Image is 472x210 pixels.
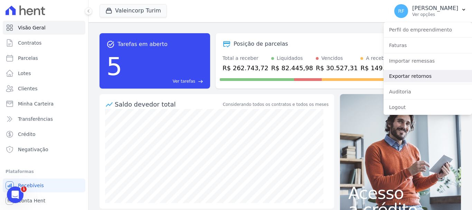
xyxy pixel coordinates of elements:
[366,55,389,62] div: A receber
[271,63,313,73] div: R$ 82.445,98
[384,55,472,67] a: Importar remessas
[389,1,472,21] button: RF [PERSON_NAME] Ver opções
[3,97,85,111] a: Minha Carteira
[348,185,453,201] span: Acesso
[412,5,458,12] p: [PERSON_NAME]
[384,39,472,52] a: Faturas
[106,48,122,84] div: 5
[3,51,85,65] a: Parcelas
[321,55,343,62] div: Vencidos
[223,101,329,108] div: Considerando todos os contratos e todos os meses
[384,70,472,82] a: Exportar retornos
[198,79,203,84] span: east
[18,39,41,46] span: Contratos
[18,70,31,77] span: Lotes
[18,197,45,204] span: Conta Hent
[384,101,472,113] a: Logout
[3,21,85,35] a: Visão Geral
[125,78,203,84] a: Ver tarefas east
[106,40,115,48] span: task_alt
[277,55,303,62] div: Liquidados
[3,127,85,141] a: Crédito
[18,182,44,189] span: Recebíveis
[18,100,54,107] span: Minha Carteira
[100,4,167,17] button: Valeincorp Turim
[223,55,268,62] div: Total a receber
[18,146,48,153] span: Negativação
[316,63,358,73] div: R$ 30.527,31
[18,85,37,92] span: Clientes
[3,143,85,156] a: Negativação
[223,63,268,73] div: R$ 262.743,72
[234,40,288,48] div: Posição de parcelas
[3,112,85,126] a: Transferências
[3,36,85,50] a: Contratos
[360,63,406,73] div: R$ 149.770,43
[3,194,85,208] a: Conta Hent
[18,131,36,138] span: Crédito
[173,78,195,84] span: Ver tarefas
[412,12,458,17] p: Ver opções
[384,24,472,36] a: Perfil do empreendimento
[21,186,27,192] span: 1
[384,85,472,98] a: Auditoria
[3,66,85,80] a: Lotes
[6,167,83,176] div: Plataformas
[117,40,168,48] span: Tarefas em aberto
[7,186,23,203] iframe: Intercom live chat
[3,82,85,95] a: Clientes
[18,24,46,31] span: Visão Geral
[115,100,221,109] div: Saldo devedor total
[398,9,404,13] span: RF
[18,55,38,62] span: Parcelas
[18,116,53,122] span: Transferências
[3,179,85,192] a: Recebíveis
